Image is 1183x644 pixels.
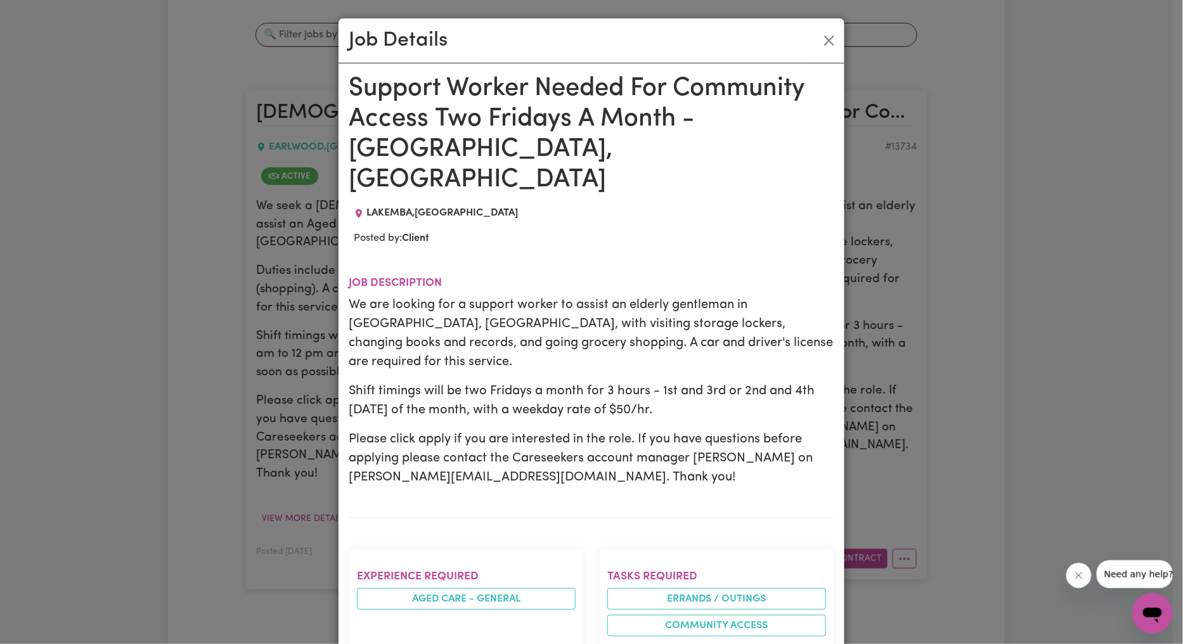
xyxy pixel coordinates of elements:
li: Aged care - General [357,588,576,610]
div: Job location: LAKEMBA, New South Wales [349,205,523,221]
h2: Experience required [357,570,576,583]
h2: Job Details [349,29,448,53]
h2: Job description [349,276,834,290]
b: Client [402,233,429,243]
iframe: Close message [1066,563,1092,588]
li: Community access [607,615,826,636]
h1: Support Worker Needed For Community Access Two Fridays A Month - [GEOGRAPHIC_DATA], [GEOGRAPHIC_D... [349,74,834,195]
p: Shift timings will be two Fridays a month for 3 hours - 1st and 3rd or 2nd and 4th [DATE] of the ... [349,382,834,420]
iframe: Button to launch messaging window [1132,593,1173,634]
h2: Tasks required [607,570,826,583]
p: Please click apply if you are interested in the role. If you have questions before applying pleas... [349,430,834,487]
span: LAKEMBA , [GEOGRAPHIC_DATA] [366,208,518,218]
iframe: Message from company [1097,560,1173,588]
span: Posted by: [354,233,429,243]
p: We are looking for a support worker to assist an elderly gentleman in [GEOGRAPHIC_DATA], [GEOGRAP... [349,295,834,371]
span: Need any help? [8,9,77,19]
li: Errands / Outings [607,588,826,610]
button: Close [819,30,839,51]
